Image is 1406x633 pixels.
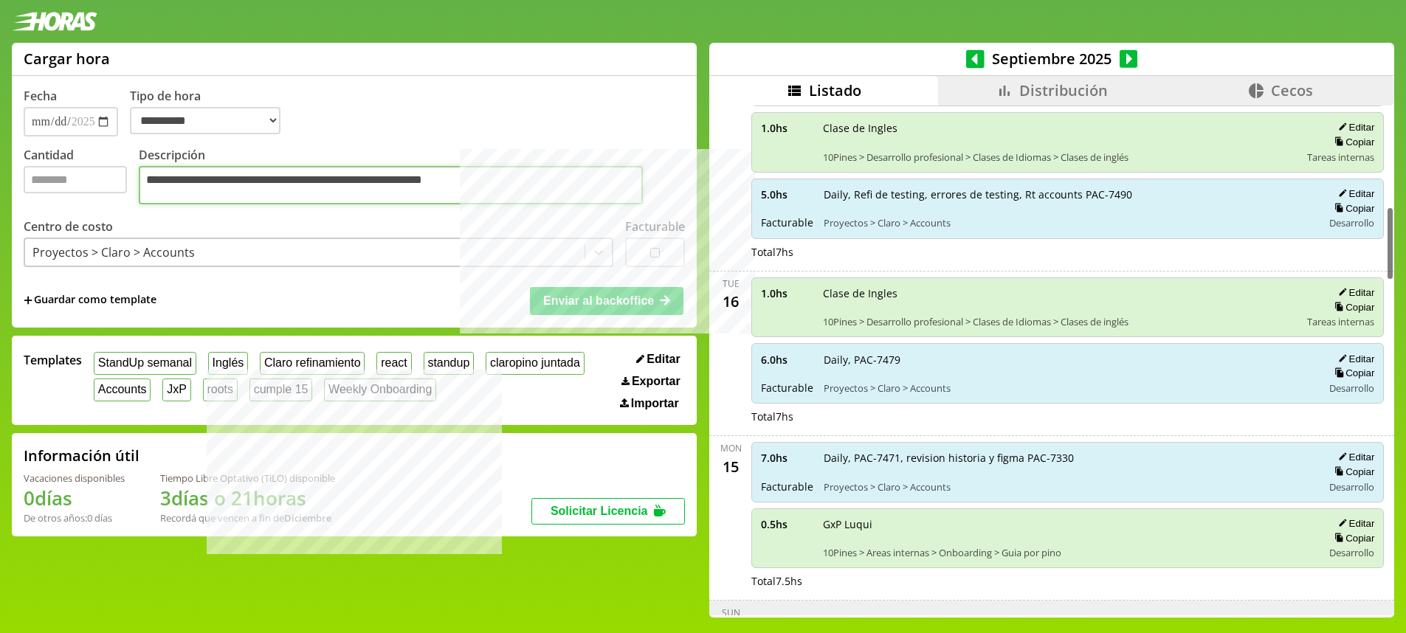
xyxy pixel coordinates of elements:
button: Copiar [1330,367,1374,379]
span: 5.0 hs [761,187,813,201]
div: Recordá que vencen a fin de [160,511,335,525]
div: De otros años: 0 días [24,511,125,525]
button: Enviar al backoffice [530,287,683,315]
div: scrollable content [709,106,1394,615]
button: Accounts [94,378,151,401]
div: Sun [722,606,740,619]
div: 15 [719,454,742,478]
h1: 0 días [24,485,125,511]
button: Weekly Onboarding [324,378,436,401]
span: Desarrollo [1329,381,1374,395]
span: 10Pines > Areas internas > Onboarding > Guia por pino [823,546,1312,559]
span: Desarrollo [1329,480,1374,494]
button: Copiar [1330,136,1374,148]
button: Editar [1334,187,1374,200]
span: Facturable [761,480,813,494]
button: Copiar [1330,466,1374,478]
span: Templates [24,352,82,368]
label: Fecha [24,88,57,104]
button: Editar [1334,353,1374,365]
span: Daily, PAC-7479 [824,353,1312,367]
span: Importar [631,397,679,410]
span: Clase de Ingles [823,286,1297,300]
button: react [376,352,411,375]
input: Cantidad [24,166,127,193]
button: Inglés [208,352,248,375]
span: Solicitar Licencia [551,505,648,517]
div: Proyectos > Claro > Accounts [32,244,195,260]
span: Desarrollo [1329,546,1374,559]
span: Cecos [1271,80,1313,100]
button: Exportar [617,374,685,389]
button: Copiar [1330,532,1374,544]
span: 1.0 hs [761,286,813,300]
span: Daily, PAC-7471, revision historia y figma PAC-7330 [824,451,1312,465]
span: 7.0 hs [761,451,813,465]
img: logotipo [12,12,97,31]
button: cumple 15 [249,378,312,401]
span: Enviar al backoffice [543,294,654,307]
button: Copiar [1330,202,1374,215]
select: Tipo de hora [130,107,280,134]
div: Tiempo Libre Optativo (TiLO) disponible [160,471,335,485]
button: Copiar [1330,301,1374,314]
button: Editar [632,352,685,367]
button: StandUp semanal [94,352,196,375]
span: +Guardar como template [24,292,156,308]
b: Diciembre [284,511,331,525]
span: + [24,292,32,308]
label: Tipo de hora [130,88,292,136]
button: claropino juntada [486,352,584,375]
button: roots [203,378,238,401]
span: Tareas internas [1307,315,1374,328]
h2: Información útil [24,446,139,466]
span: Proyectos > Claro > Accounts [824,381,1312,395]
button: Editar [1334,121,1374,134]
span: 10Pines > Desarrollo profesional > Clases de Idiomas > Clases de inglés [823,151,1297,164]
textarea: Descripción [139,166,643,204]
span: Facturable [761,215,813,229]
span: Exportar [632,375,680,388]
span: Daily, Refi de testing, errores de testing, Rt accounts PAC-7490 [824,187,1312,201]
label: Descripción [139,147,685,208]
div: Vacaciones disponibles [24,471,125,485]
div: Total 7 hs [751,245,1384,259]
h1: 3 días o 21 horas [160,485,335,511]
span: Distribución [1019,80,1108,100]
div: 16 [719,290,742,314]
span: GxP Luqui [823,517,1312,531]
span: Editar [647,353,680,366]
span: Listado [809,80,861,100]
label: Facturable [625,218,685,235]
span: Septiembre 2025 [985,49,1120,69]
button: JxP [162,378,190,401]
div: Total 7.5 hs [751,574,1384,588]
h1: Cargar hora [24,49,110,69]
div: Mon [720,442,742,454]
div: Tue [723,277,740,290]
span: Proyectos > Claro > Accounts [824,480,1312,494]
span: Facturable [761,381,813,395]
button: Editar [1334,451,1374,463]
span: Proyectos > Claro > Accounts [824,216,1312,229]
button: standup [424,352,475,375]
span: Desarrollo [1329,216,1374,229]
span: 10Pines > Desarrollo profesional > Clases de Idiomas > Clases de inglés [823,315,1297,328]
span: Clase de Ingles [823,121,1297,135]
button: Claro refinamiento [260,352,365,375]
label: Centro de costo [24,218,113,235]
button: Editar [1334,286,1374,299]
div: Total 7 hs [751,409,1384,423]
span: 0.5 hs [761,517,813,531]
span: 6.0 hs [761,353,813,367]
span: Tareas internas [1307,151,1374,164]
span: 1.0 hs [761,121,813,135]
button: Solicitar Licencia [531,498,685,525]
label: Cantidad [24,147,139,208]
button: Editar [1334,517,1374,530]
